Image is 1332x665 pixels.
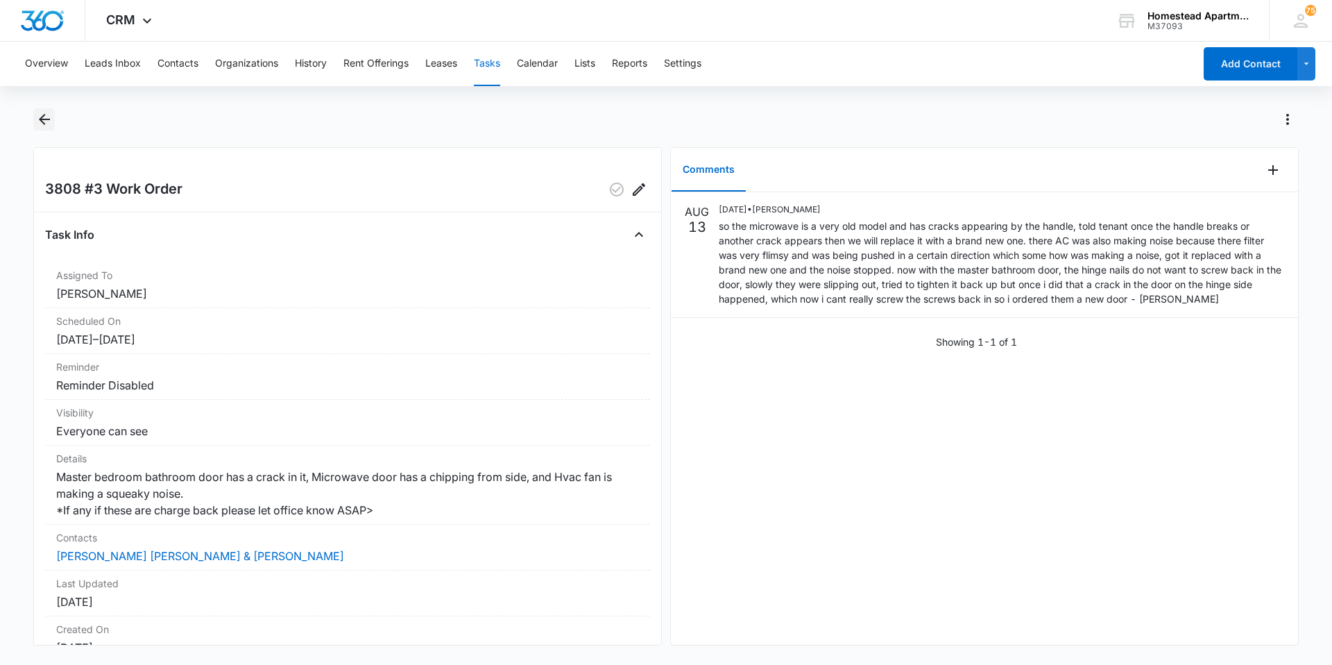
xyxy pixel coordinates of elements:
button: Calendar [517,42,558,86]
dt: Contacts [56,530,639,545]
button: Leases [425,42,457,86]
p: [DATE] • [PERSON_NAME] [719,203,1284,216]
button: Rent Offerings [343,42,409,86]
button: Lists [574,42,595,86]
p: Showing 1-1 of 1 [936,335,1017,349]
dt: Scheduled On [56,314,639,328]
dd: Master bedroom bathroom door has a crack in it, Microwave door has a chipping from side, and Hvac... [56,469,639,519]
span: 75 [1305,5,1316,16]
dd: [DATE] [56,594,639,610]
dt: Assigned To [56,268,639,283]
button: Actions [1276,108,1299,131]
h4: Task Info [45,226,94,243]
div: VisibilityEveryone can see [45,400,650,446]
div: account id [1147,22,1249,31]
button: Organizations [215,42,278,86]
dt: Visibility [56,405,639,420]
button: Edit [628,178,650,201]
a: [PERSON_NAME] [PERSON_NAME] & [PERSON_NAME] [56,549,344,563]
dd: [PERSON_NAME] [56,285,639,302]
button: Overview [25,42,68,86]
p: 13 [688,220,706,234]
dt: Created On [56,622,639,637]
button: Leads Inbox [85,42,141,86]
button: Add Comment [1262,159,1284,181]
dt: Details [56,451,639,466]
button: History [295,42,327,86]
dd: [DATE] – [DATE] [56,331,639,348]
div: notifications count [1305,5,1316,16]
button: Settings [664,42,701,86]
button: Contacts [157,42,198,86]
dt: Reminder [56,360,639,374]
button: Back [33,108,55,131]
button: Close [628,224,650,246]
button: Comments [672,149,746,192]
dd: Reminder Disabled [56,377,639,394]
button: Tasks [474,42,500,86]
div: Scheduled On[DATE]–[DATE] [45,308,650,354]
div: Created On[DATE] [45,616,650,662]
div: Assigned To[PERSON_NAME] [45,262,650,308]
div: ReminderReminder Disabled [45,354,650,400]
p: AUG [685,203,709,220]
span: CRM [106,12,135,27]
dd: Everyone can see [56,423,639,439]
div: Contacts[PERSON_NAME] [PERSON_NAME] & [PERSON_NAME] [45,525,650,571]
dt: Last Updated [56,576,639,591]
button: Reports [612,42,647,86]
div: Last Updated[DATE] [45,571,650,616]
button: Add Contact [1204,47,1297,81]
dd: [DATE] [56,639,639,656]
p: so the microwave is a very old model and has cracks appearing by the handle, told tenant once the... [719,219,1284,306]
div: DetailsMaster bedroom bathroom door has a crack in it, Microwave door has a chipping from side, a... [45,446,650,525]
h2: 3808 #3 Work Order [45,178,182,201]
div: account name [1147,10,1249,22]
